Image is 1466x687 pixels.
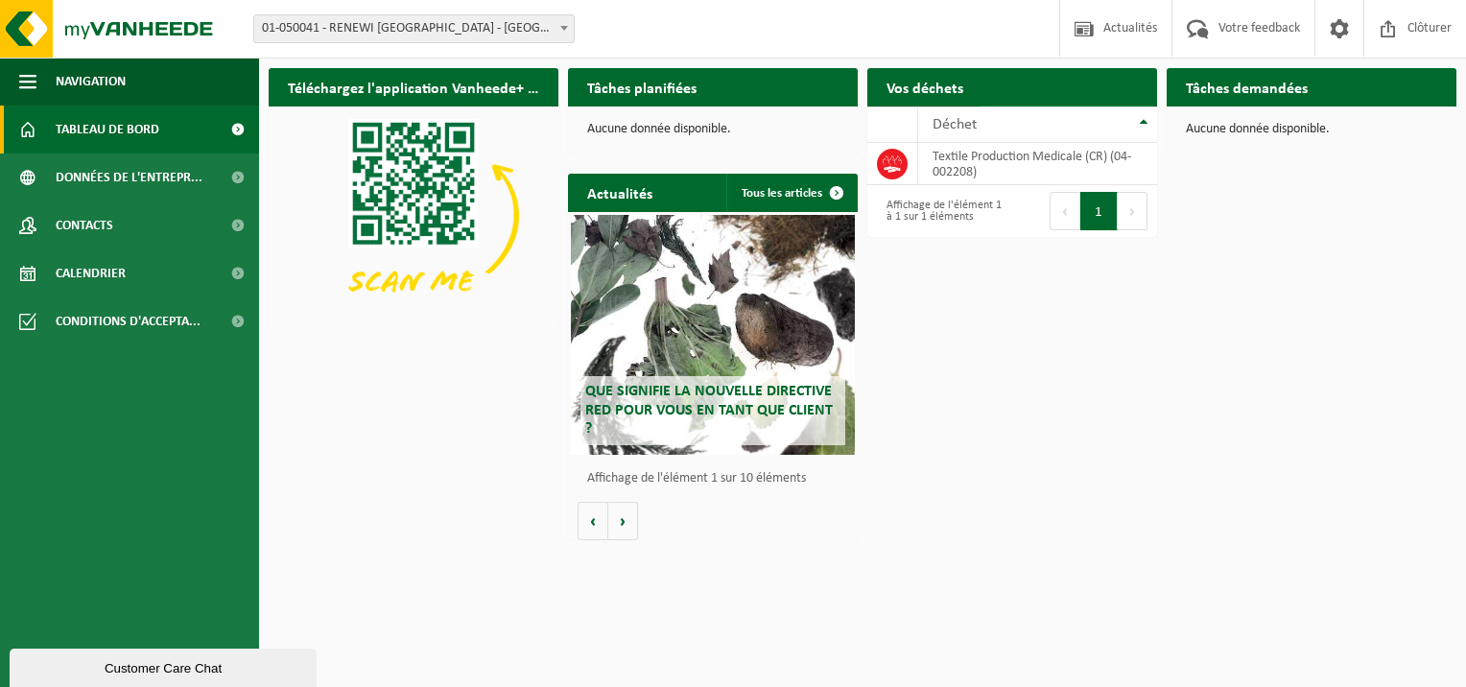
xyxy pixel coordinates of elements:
[56,297,201,345] span: Conditions d'accepta...
[587,123,839,136] p: Aucune donnée disponible.
[253,14,575,43] span: 01-050041 - RENEWI BELGIUM - SERAING - SERAING
[867,68,982,106] h2: Vos déchets
[56,106,159,154] span: Tableau de bord
[877,190,1003,232] div: Affichage de l'élément 1 à 1 sur 1 éléments
[1080,192,1118,230] button: 1
[56,58,126,106] span: Navigation
[933,117,977,132] span: Déchet
[726,174,856,212] a: Tous les articles
[1050,192,1080,230] button: Previous
[568,68,716,106] h2: Tâches planifiées
[1167,68,1327,106] h2: Tâches demandées
[608,502,638,540] button: Volgende
[56,154,202,201] span: Données de l'entrepr...
[254,15,574,42] span: 01-050041 - RENEWI BELGIUM - SERAING - SERAING
[587,472,848,486] p: Affichage de l'élément 1 sur 10 éléments
[585,384,833,436] span: Que signifie la nouvelle directive RED pour vous en tant que client ?
[578,502,608,540] button: Vorige
[1186,123,1437,136] p: Aucune donnée disponible.
[571,215,855,455] a: Que signifie la nouvelle directive RED pour vous en tant que client ?
[10,645,320,687] iframe: chat widget
[56,249,126,297] span: Calendrier
[269,68,558,106] h2: Téléchargez l'application Vanheede+ maintenant!
[269,107,558,324] img: Download de VHEPlus App
[568,174,672,211] h2: Actualités
[918,143,1157,185] td: Textile Production Medicale (CR) (04-002208)
[56,201,113,249] span: Contacts
[1118,192,1147,230] button: Next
